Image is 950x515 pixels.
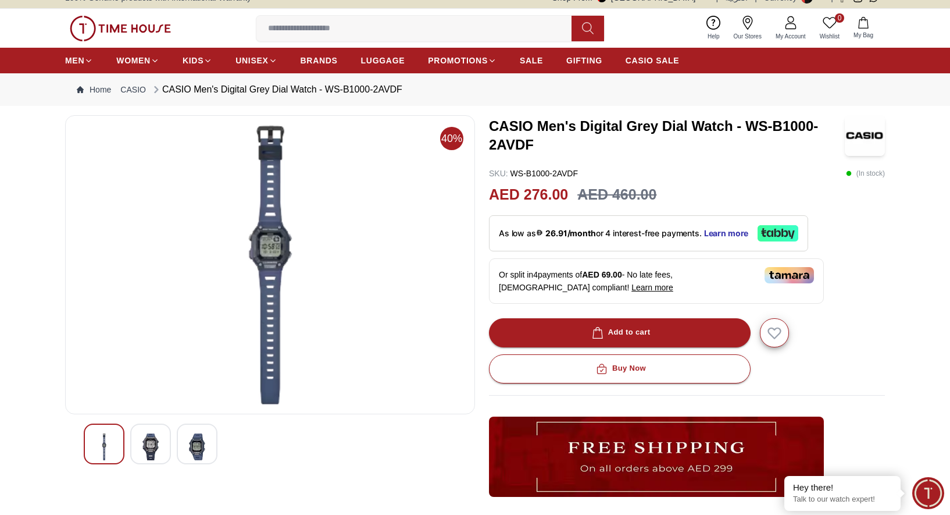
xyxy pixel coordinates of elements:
[440,127,463,150] span: 40%
[813,13,847,43] a: 0Wishlist
[235,50,277,71] a: UNISEX
[65,55,84,66] span: MEN
[301,50,338,71] a: BRANDS
[183,50,212,71] a: KIDS
[847,15,880,42] button: My Bag
[120,84,146,95] a: CASIO
[77,84,111,95] a: Home
[912,477,944,509] div: Chat Widget
[140,434,161,460] img: CASIO Men's Digital Grey Dial Watch - WS-B1000-2AVDF
[566,50,602,71] a: GIFTING
[187,434,208,460] img: CASIO Men's Digital Grey Dial Watch - WS-B1000-2AVDF
[793,495,892,505] p: Talk to our watch expert!
[65,73,885,106] nav: Breadcrumb
[566,55,602,66] span: GIFTING
[594,362,646,375] div: Buy Now
[701,13,727,43] a: Help
[361,50,405,71] a: LUGGAGE
[428,50,497,71] a: PROMOTIONS
[815,32,844,41] span: Wishlist
[631,283,673,292] span: Learn more
[520,55,543,66] span: SALE
[116,50,159,71] a: WOMEN
[582,270,622,279] span: AED 69.00
[626,50,680,71] a: CASIO SALE
[771,32,810,41] span: My Account
[489,354,751,383] button: Buy Now
[116,55,151,66] span: WOMEN
[626,55,680,66] span: CASIO SALE
[489,117,845,154] h3: CASIO Men's Digital Grey Dial Watch - WS-B1000-2AVDF
[835,13,844,23] span: 0
[489,184,568,206] h2: AED 276.00
[703,32,724,41] span: Help
[765,267,814,283] img: Tamara
[849,31,878,40] span: My Bag
[489,169,508,178] span: SKU :
[151,83,402,97] div: CASIO Men's Digital Grey Dial Watch - WS-B1000-2AVDF
[361,55,405,66] span: LUGGAGE
[70,16,171,41] img: ...
[520,50,543,71] a: SALE
[793,482,892,493] div: Hey there!
[301,55,338,66] span: BRANDS
[729,32,766,41] span: Our Stores
[489,417,824,497] img: ...
[94,434,115,460] img: CASIO Men's Digital Grey Dial Watch - WS-B1000-2AVDF
[75,125,465,404] img: CASIO Men's Digital Grey Dial Watch - WS-B1000-2AVDF
[590,326,651,339] div: Add to cart
[65,50,93,71] a: MEN
[235,55,268,66] span: UNISEX
[489,258,824,304] div: Or split in 4 payments of - No late fees, [DEMOGRAPHIC_DATA] compliant!
[489,168,578,179] p: WS-B1000-2AVDF
[183,55,203,66] span: KIDS
[489,318,751,347] button: Add to cart
[428,55,488,66] span: PROMOTIONS
[845,115,885,156] img: CASIO Men's Digital Grey Dial Watch - WS-B1000-2AVDF
[846,168,885,179] p: ( In stock )
[727,13,769,43] a: Our Stores
[577,184,656,206] h3: AED 460.00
